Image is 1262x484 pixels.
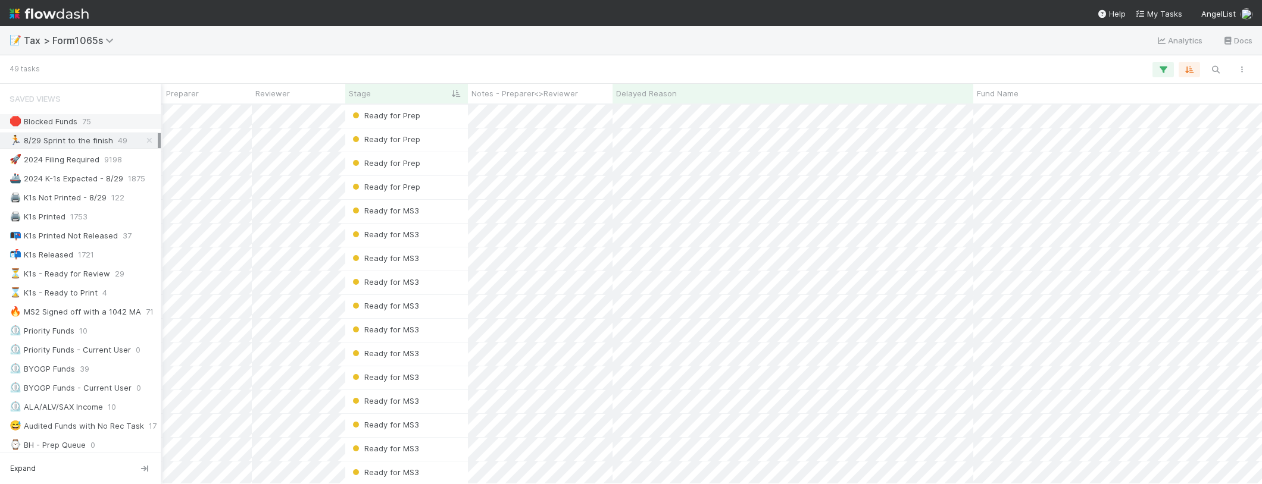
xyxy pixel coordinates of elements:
span: Ready for Prep [350,158,420,168]
img: avatar_784ea27d-2d59-4749-b480-57d513651deb.png [1241,8,1252,20]
span: ⏲️ [10,401,21,411]
span: 🛑 [10,116,21,126]
span: 🏃 [10,135,21,145]
span: Ready for MS3 [350,467,419,477]
div: Ready for MS3 [350,252,419,264]
span: Tax > Form1065s [24,34,120,46]
div: BYOGP Funds - Current User [10,381,132,395]
span: 🚢 [10,173,21,183]
span: 10 [108,400,116,414]
span: 🚀 [10,154,21,164]
span: 🖨️ [10,192,21,202]
div: Ready for MS3 [350,371,419,383]
span: 📝 [10,35,21,45]
div: K1s Printed [10,209,65,224]
span: Ready for Prep [350,182,420,191]
span: Ready for MS3 [350,301,419,310]
div: K1s - Ready to Print [10,285,98,300]
span: ⌛ [10,287,21,297]
span: 75 [82,114,91,129]
div: Audited Funds with No Rec Task [10,419,144,433]
div: Ready for MS3 [350,442,419,454]
span: 9198 [104,152,122,167]
div: Ready for MS3 [350,419,419,430]
span: 122 [111,190,124,205]
div: Ready for Prep [350,181,420,193]
div: Ready for MS3 [350,395,419,407]
span: Ready for Prep [350,111,420,120]
div: Priority Funds - Current User [10,342,131,357]
div: Ready for Prep [350,157,420,169]
span: Ready for MS3 [350,420,419,429]
span: Fund Name [977,87,1019,99]
span: Saved Views [10,87,61,111]
div: Priority Funds [10,323,74,338]
span: ⌚ [10,439,21,450]
div: 2024 K-1s Expected - 8/29 [10,171,123,186]
a: Analytics [1156,33,1203,48]
span: 📬 [10,249,21,259]
span: Ready for MS3 [350,372,419,382]
div: ALA/ALV/SAX Income [10,400,103,414]
span: 1721 [78,247,94,262]
div: Ready for Prep [350,109,420,121]
span: Delayed Reason [616,87,677,99]
div: K1s Released [10,247,73,262]
span: Ready for Prep [350,134,420,144]
span: ⏳ [10,268,21,278]
a: Docs [1222,33,1252,48]
div: K1s - Ready for Review [10,266,110,281]
div: Ready for MS3 [350,300,419,312]
span: 10 [79,323,88,338]
span: ⏲️ [10,382,21,392]
span: 0 [136,381,141,395]
div: Blocked Funds [10,114,77,129]
span: Ready for MS3 [350,277,419,287]
span: Ready for MS3 [350,253,419,263]
span: Ready for MS3 [350,348,419,358]
div: Ready for MS3 [350,276,419,288]
div: Ready for MS3 [350,323,419,335]
span: Ready for MS3 [350,396,419,406]
span: 🖨️ [10,211,21,221]
span: 49 [118,133,127,148]
div: 8/29 Sprint to the finish [10,133,113,148]
span: ⏲️ [10,363,21,373]
div: 2024 Filing Required [10,152,99,167]
span: ⏲️ [10,344,21,354]
a: My Tasks [1135,8,1182,20]
span: 17 [149,419,157,433]
span: 0 [90,438,95,452]
span: 71 [146,304,154,319]
div: Ready for Prep [350,133,420,145]
span: Ready for MS3 [350,325,419,334]
span: Reviewer [255,87,290,99]
span: Preparer [166,87,199,99]
div: BYOGP Funds [10,362,75,376]
div: Ready for MS3 [350,228,419,240]
div: Ready for MS3 [350,466,419,478]
span: 37 [123,228,132,243]
div: K1s Printed Not Released [10,228,118,243]
small: 49 tasks [10,64,40,74]
span: 😅 [10,420,21,430]
span: 1875 [128,171,145,186]
span: 1753 [70,209,88,224]
span: Expand [10,463,36,474]
span: Notes - Preparer<>Reviewer [471,87,578,99]
span: 4 [102,285,107,300]
span: 📭 [10,230,21,240]
span: 🔥 [10,306,21,316]
span: ⏲️ [10,325,21,335]
span: Stage [349,87,371,99]
span: Ready for MS3 [350,230,419,239]
div: MS2 Signed off with a 1042 MA [10,304,141,319]
span: 0 [136,342,140,357]
div: Ready for MS3 [350,347,419,359]
div: BH - Prep Queue [10,438,86,452]
span: AngelList [1201,9,1236,18]
img: logo-inverted-e16ddd16eac7371096b0.svg [10,4,89,24]
span: Ready for MS3 [350,206,419,215]
div: Ready for MS3 [350,205,419,216]
div: Help [1097,8,1126,20]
